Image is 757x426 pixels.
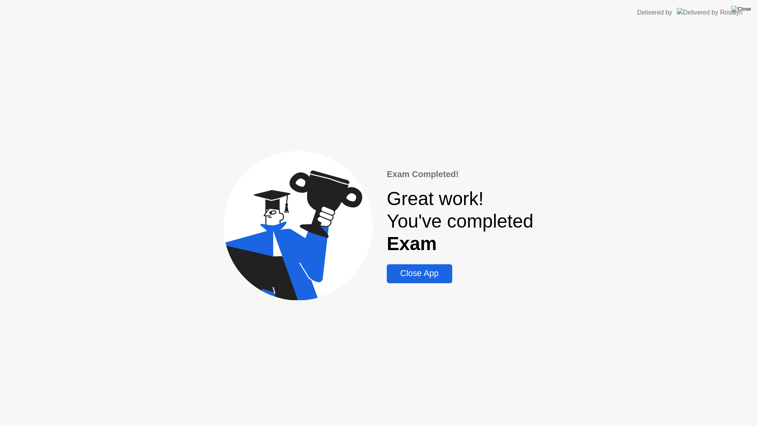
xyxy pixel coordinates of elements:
b: Exam [387,233,437,254]
div: Great work! You've completed [387,187,533,255]
img: Delivered by Rosalyn [677,8,743,17]
div: Delivered by [637,8,672,17]
div: Exam Completed! [387,168,533,181]
button: Close App [387,264,452,283]
div: Close App [389,269,449,278]
img: Close [731,6,751,12]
